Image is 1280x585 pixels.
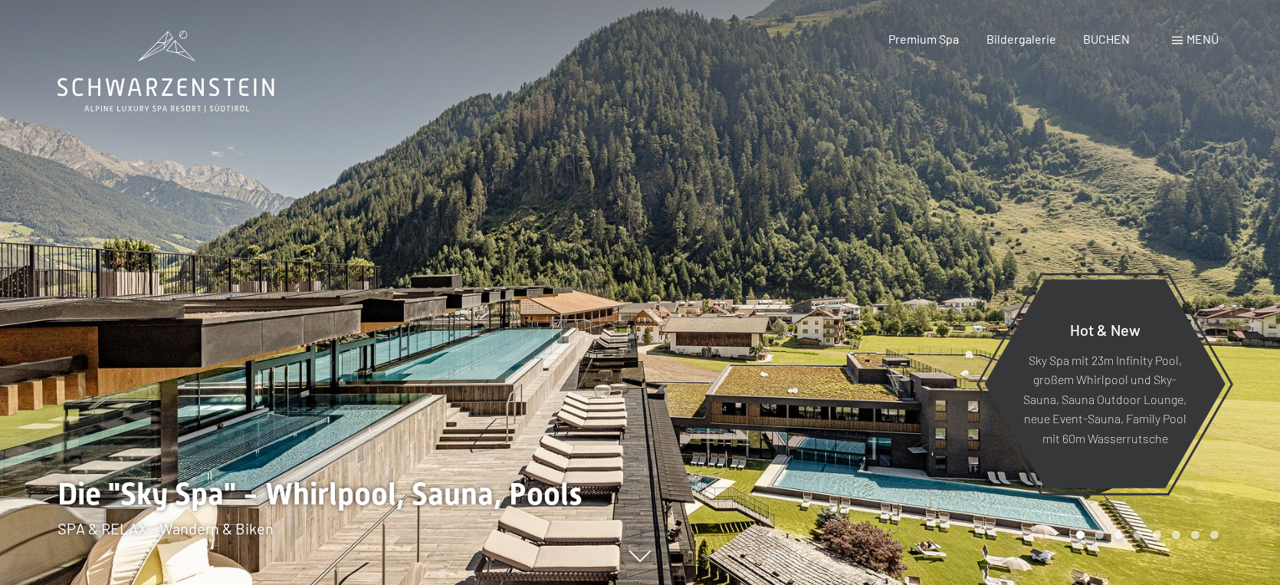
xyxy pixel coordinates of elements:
div: Carousel Page 6 [1172,531,1180,539]
div: Carousel Pagination [1071,531,1219,539]
div: Carousel Page 1 (Current Slide) [1076,531,1085,539]
a: Bildergalerie [986,31,1056,46]
a: BUCHEN [1083,31,1130,46]
div: Carousel Page 5 [1153,531,1161,539]
div: Carousel Page 2 [1095,531,1104,539]
span: Menü [1186,31,1219,46]
div: Carousel Page 4 [1134,531,1142,539]
div: Carousel Page 3 [1114,531,1123,539]
a: Hot & New Sky Spa mit 23m Infinity Pool, großem Whirlpool und Sky-Sauna, Sauna Outdoor Lounge, ne... [983,278,1226,489]
p: Sky Spa mit 23m Infinity Pool, großem Whirlpool und Sky-Sauna, Sauna Outdoor Lounge, neue Event-S... [1022,350,1188,448]
div: Carousel Page 7 [1191,531,1200,539]
a: Premium Spa [888,31,959,46]
div: Carousel Page 8 [1210,531,1219,539]
span: Hot & New [1070,320,1141,338]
